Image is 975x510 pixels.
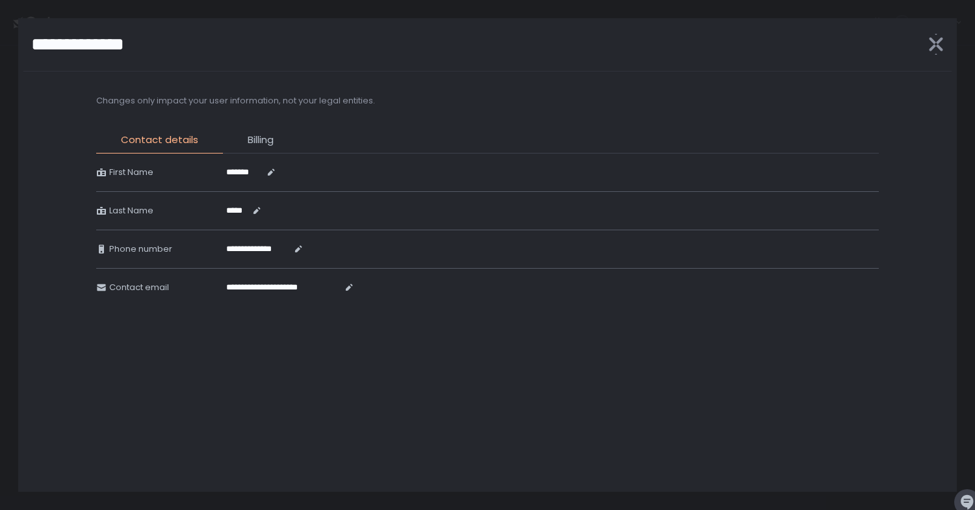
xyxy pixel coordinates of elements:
[121,133,198,148] span: Contact details
[248,133,274,148] span: Billing
[109,205,153,217] span: Last Name
[109,243,172,255] span: Phone number
[96,95,375,107] h2: Changes only impact your user information, not your legal entities.
[109,167,153,178] span: First Name
[109,282,169,293] span: Contact email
